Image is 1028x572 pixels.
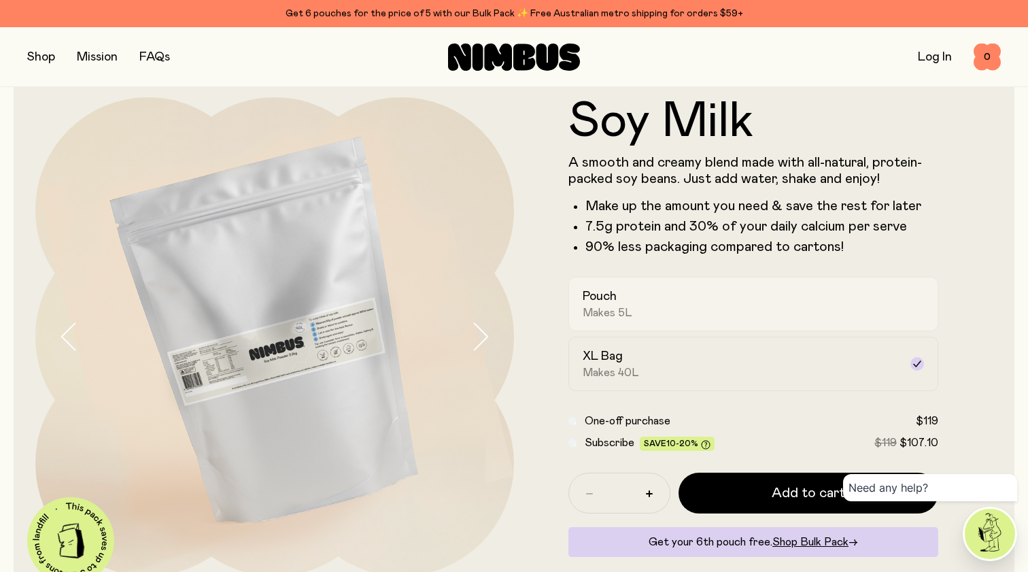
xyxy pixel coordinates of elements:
[918,51,952,63] a: Log In
[679,473,938,514] button: Add to cart
[585,218,938,235] li: 7.5g protein and 30% of your daily calcium per serve
[139,51,170,63] a: FAQs
[899,437,938,448] span: $107.10
[965,509,1015,559] img: agent
[568,154,938,187] p: A smooth and creamy blend made with all-natural, protein-packed soy beans. Just add water, shake ...
[583,288,617,305] h2: Pouch
[772,537,858,548] a: Shop Bulk Pack→
[666,439,698,448] span: 10-20%
[843,474,1017,501] div: Need any help?
[585,416,670,426] span: One-off purchase
[77,51,118,63] a: Mission
[583,306,632,320] span: Makes 5L
[916,416,938,426] span: $119
[583,348,623,365] h2: XL Bag
[772,484,845,503] span: Add to cart
[583,366,639,380] span: Makes 40L
[568,97,938,146] h1: Soy Milk
[585,437,634,448] span: Subscribe
[48,518,94,564] img: illustration-carton.png
[974,44,1001,71] button: 0
[568,527,938,557] div: Get your 6th pouch free.
[644,439,710,450] span: Save
[27,5,1001,22] div: Get 6 pouches for the price of 5 with our Bulk Pack ✨ Free Australian metro shipping for orders $59+
[874,437,897,448] span: $119
[585,239,938,255] p: 90% less packaging compared to cartons!
[772,537,849,548] span: Shop Bulk Pack
[585,198,938,214] li: Make up the amount you need & save the rest for later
